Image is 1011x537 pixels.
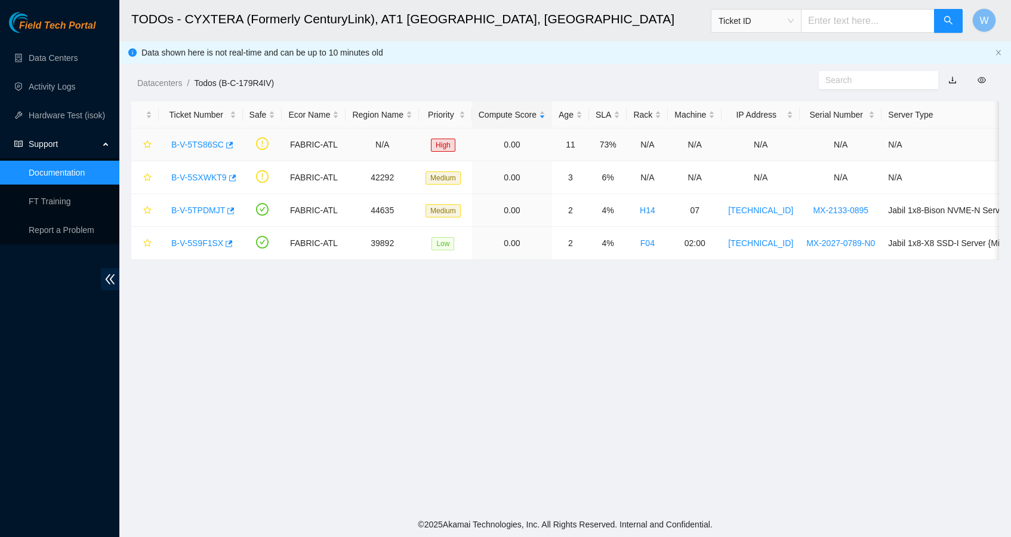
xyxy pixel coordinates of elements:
span: eye [978,76,986,84]
span: check-circle [256,203,269,216]
a: MX-2133-0895 [813,205,868,215]
td: 07 [668,194,722,227]
button: star [138,135,152,154]
td: 02:00 [668,227,722,260]
span: star [143,239,152,248]
a: Data Centers [29,53,78,63]
span: check-circle [256,236,269,248]
td: N/A [722,128,800,161]
span: W [979,13,988,28]
button: search [934,9,963,33]
span: exclamation-circle [256,137,269,150]
td: N/A [627,128,668,161]
span: Low [431,237,454,250]
button: star [138,168,152,187]
span: High [431,139,455,152]
span: Ticket ID [719,12,794,30]
a: F04 [640,238,655,248]
td: 6% [589,161,627,194]
a: MX-2027-0789-N0 [806,238,875,248]
td: FABRIC-ATL [282,128,346,161]
button: star [138,234,152,253]
a: download [948,75,957,85]
button: download [939,70,966,90]
td: 4% [589,227,627,260]
button: star [138,201,152,220]
a: B-V-5TPDMJT [171,205,225,215]
td: FABRIC-ATL [282,161,346,194]
td: 3 [552,161,589,194]
span: close [995,49,1002,56]
td: N/A [800,128,881,161]
input: Enter text here... [801,9,935,33]
a: Documentation [29,168,85,177]
span: Medium [426,204,461,217]
a: B-V-5SXWKT9 [171,173,227,182]
a: H14 [640,205,655,215]
td: 0.00 [472,128,552,161]
span: star [143,206,152,216]
td: 2 [552,194,589,227]
button: close [995,49,1002,57]
img: Akamai Technologies [9,12,60,33]
td: N/A [722,161,800,194]
span: Field Tech Portal [19,20,95,32]
span: / [187,78,189,88]
a: Todos (B-C-179R4IV) [194,78,274,88]
td: 11 [552,128,589,161]
a: FT Training [29,197,71,206]
td: N/A [346,128,419,161]
td: 2 [552,227,589,260]
a: [TECHNICAL_ID] [728,205,793,215]
span: search [944,16,953,27]
td: 39892 [346,227,419,260]
a: Akamai TechnologiesField Tech Portal [9,22,95,37]
input: Search [825,73,922,87]
span: Medium [426,171,461,185]
span: double-left [101,268,119,290]
td: 42292 [346,161,419,194]
a: Activity Logs [29,82,76,91]
a: Datacenters [137,78,182,88]
td: 0.00 [472,161,552,194]
a: Hardware Test (isok) [29,111,105,120]
td: N/A [668,128,722,161]
span: read [14,140,23,148]
footer: © 2025 Akamai Technologies, Inc. All Rights Reserved. Internal and Confidential. [119,512,1011,537]
td: 0.00 [472,227,552,260]
td: 73% [589,128,627,161]
td: N/A [800,161,881,194]
a: [TECHNICAL_ID] [728,238,793,248]
td: N/A [668,161,722,194]
td: N/A [627,161,668,194]
td: FABRIC-ATL [282,227,346,260]
span: star [143,140,152,150]
span: Support [29,132,99,156]
p: Report a Problem [29,218,110,242]
a: B-V-5S9F1SX [171,238,223,248]
button: W [972,8,996,32]
span: star [143,173,152,183]
td: 0.00 [472,194,552,227]
td: 4% [589,194,627,227]
a: B-V-5TS86SC [171,140,224,149]
span: exclamation-circle [256,170,269,183]
td: 44635 [346,194,419,227]
td: FABRIC-ATL [282,194,346,227]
